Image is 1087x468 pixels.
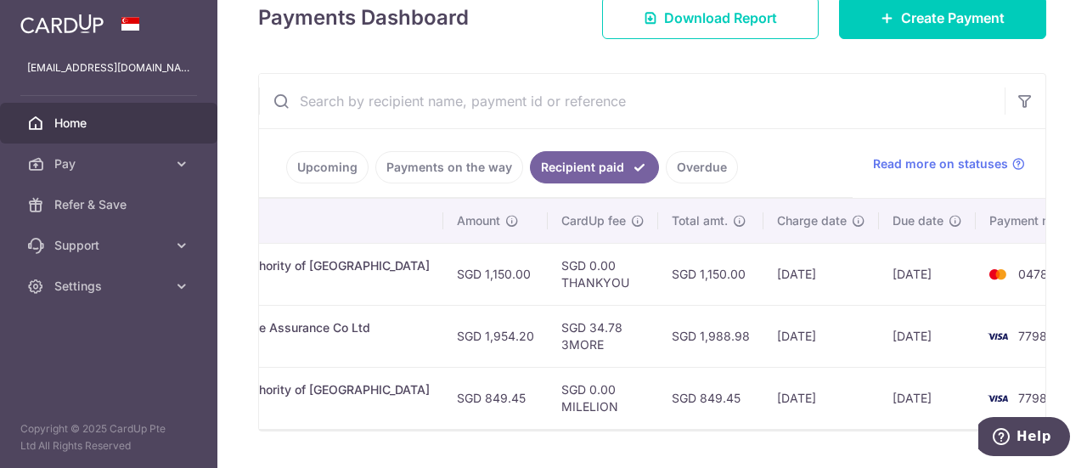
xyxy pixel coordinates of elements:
[1018,329,1047,343] span: 7798
[879,305,976,367] td: [DATE]
[286,151,369,183] a: Upcoming
[763,367,879,429] td: [DATE]
[981,388,1015,409] img: Bank Card
[54,278,166,295] span: Settings
[978,417,1070,460] iframe: Opens a widget where you can find more information
[981,264,1015,285] img: Bank Card
[879,367,976,429] td: [DATE]
[54,155,166,172] span: Pay
[20,14,104,34] img: CardUp
[1018,267,1048,281] span: 0478
[548,243,658,305] td: SGD 0.00 THANKYOU
[873,155,1008,172] span: Read more on statuses
[375,151,523,183] a: Payments on the way
[54,237,166,254] span: Support
[893,212,943,229] span: Due date
[981,326,1015,347] img: Bank Card
[658,243,763,305] td: SGD 1,150.00
[763,305,879,367] td: [DATE]
[672,212,728,229] span: Total amt.
[777,212,847,229] span: Charge date
[666,151,738,183] a: Overdue
[658,367,763,429] td: SGD 849.45
[27,59,190,76] p: [EMAIL_ADDRESS][DOMAIN_NAME]
[763,243,879,305] td: [DATE]
[873,155,1025,172] a: Read more on statuses
[54,196,166,213] span: Refer & Save
[54,115,166,132] span: Home
[259,74,1005,128] input: Search by recipient name, payment id or reference
[530,151,659,183] a: Recipient paid
[443,243,548,305] td: SGD 1,150.00
[664,8,777,28] span: Download Report
[658,305,763,367] td: SGD 1,988.98
[443,367,548,429] td: SGD 849.45
[548,305,658,367] td: SGD 34.78 3MORE
[1018,391,1047,405] span: 7798
[561,212,626,229] span: CardUp fee
[457,212,500,229] span: Amount
[443,305,548,367] td: SGD 1,954.20
[258,3,469,33] h4: Payments Dashboard
[879,243,976,305] td: [DATE]
[901,8,1005,28] span: Create Payment
[548,367,658,429] td: SGD 0.00 MILELION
